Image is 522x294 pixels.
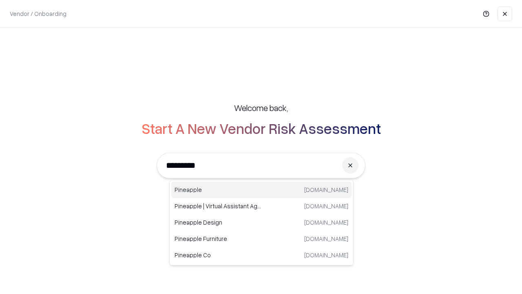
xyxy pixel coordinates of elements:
div: Suggestions [169,180,354,265]
p: [DOMAIN_NAME] [304,234,348,243]
p: Vendor / Onboarding [10,9,66,18]
p: Pineapple [175,185,261,194]
p: [DOMAIN_NAME] [304,251,348,259]
p: [DOMAIN_NAME] [304,185,348,194]
p: [DOMAIN_NAME] [304,218,348,227]
p: Pineapple | Virtual Assistant Agency [175,202,261,210]
p: Pineapple Co [175,251,261,259]
h2: Start A New Vendor Risk Assessment [142,120,381,136]
p: Pineapple Furniture [175,234,261,243]
h5: Welcome back, [234,102,288,114]
p: Pineapple Design [175,218,261,227]
p: [DOMAIN_NAME] [304,202,348,210]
